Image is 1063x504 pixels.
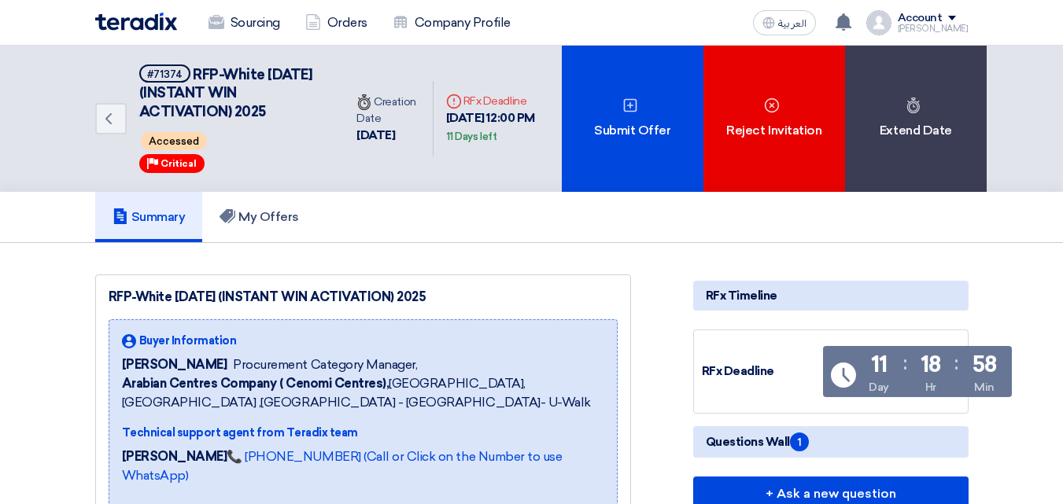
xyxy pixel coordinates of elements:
div: RFP-White [DATE] (INSTANT WIN ACTIVATION) 2025 [109,288,618,307]
div: RFx Deadline [702,362,820,381]
span: Accessed [141,132,207,150]
a: Company Profile [380,6,523,40]
a: Summary [95,192,203,242]
div: 11 [871,354,888,376]
div: 18 [921,354,941,376]
div: [DATE] 12:00 PM [446,109,549,145]
div: Technical support agent from Teradix team [122,425,604,441]
div: Creation Date [356,94,419,127]
img: profile_test.png [866,10,891,35]
span: العربية [778,18,806,29]
strong: [PERSON_NAME] [122,449,227,464]
div: 58 [973,354,997,376]
div: RFx Deadline [446,93,549,109]
span: RFP-White [DATE] (INSTANT WIN ACTIVATION) 2025 [139,66,313,120]
div: : [903,349,907,377]
div: Submit Offer [562,46,703,192]
div: RFx Timeline [693,281,969,311]
button: العربية [753,10,816,35]
b: Arabian Centres Company ( Cenomi Centres), [122,376,389,391]
a: Orders [293,6,380,40]
span: Procurement Category Manager, [233,355,417,374]
div: 11 Days left [446,129,496,145]
h5: My Offers [220,209,299,225]
img: Teradix logo [95,13,177,31]
div: [PERSON_NAME] [898,24,969,33]
div: Account [898,12,943,25]
span: Buyer Information [139,333,237,349]
div: [DATE] [356,127,419,145]
div: #71374 [147,69,183,79]
h5: Summary [113,209,186,225]
div: Min [974,379,995,395]
div: Day [869,379,889,395]
span: 1 [790,432,809,451]
div: Extend Date [845,46,987,192]
div: Hr [925,379,936,395]
span: [PERSON_NAME] [122,355,227,374]
span: Questions Wall [706,432,809,451]
span: Critical [161,158,197,169]
div: : [954,349,958,377]
a: My Offers [202,192,316,242]
a: Sourcing [196,6,293,40]
div: Reject Invitation [703,46,845,192]
h5: RFP-White Friday (INSTANT WIN ACTIVATION) 2025 [139,64,326,121]
span: [GEOGRAPHIC_DATA], [GEOGRAPHIC_DATA] ,[GEOGRAPHIC_DATA] - [GEOGRAPHIC_DATA]- U-Walk [122,374,604,412]
a: 📞 [PHONE_NUMBER] (Call or Click on the Number to use WhatsApp) [122,449,563,483]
